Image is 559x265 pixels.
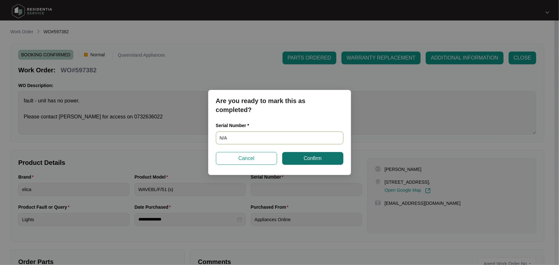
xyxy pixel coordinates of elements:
[304,155,322,162] span: Confirm
[216,96,343,105] p: Are you ready to mark this as
[216,105,343,114] p: completed?
[282,152,343,165] button: Confirm
[216,152,277,165] button: Cancel
[216,122,254,129] label: Serial Number *
[238,155,254,162] span: Cancel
